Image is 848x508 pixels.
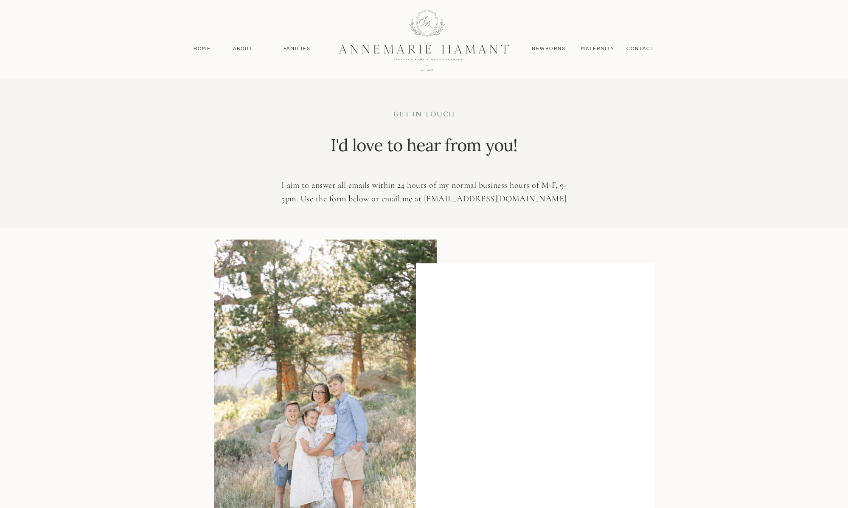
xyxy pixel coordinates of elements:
[528,45,569,53] a: Newborns
[331,110,517,121] p: get in touch
[581,45,614,53] a: MAternity
[278,45,316,53] a: Families
[622,45,659,53] a: contact
[230,45,255,53] a: About
[329,133,519,166] p: I'd love to hear from you!
[273,178,575,206] p: I aim to answer all emails within 24 hours of my normal business hours of M-F, 9-5pm. Use the for...
[190,45,215,53] a: Home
